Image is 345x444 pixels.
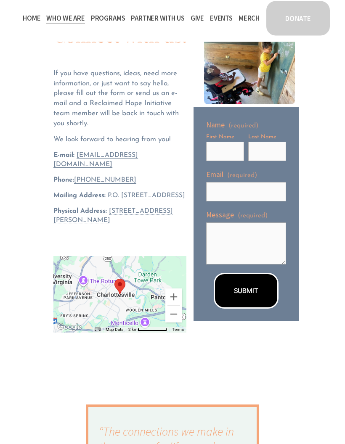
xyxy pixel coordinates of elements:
button: Zoom in [165,289,182,306]
div: First Name [206,134,244,142]
button: SUBMITSUBMIT [214,273,279,309]
img: Google [56,322,83,333]
span: Email [206,170,223,180]
a: folder dropdown [91,12,125,25]
div: Last Name [248,134,286,142]
span: Partner With Us [131,13,184,24]
a: Home [23,12,40,25]
a: Open this area in Google Maps (opens a new window) [56,322,83,333]
span: ‪ ‬ [53,177,136,184]
a: Terms [172,328,184,332]
span: We look forward to hearing from you! [53,136,170,143]
a: folder dropdown [131,12,184,25]
span: Name [206,120,225,131]
span: (required) [227,172,257,181]
span: (required) [238,212,268,221]
span: If you have questions, ideas, need more information, or just want to say hello, please fill out t... [53,70,181,127]
a: Give [191,12,204,25]
strong: Physical Address: [53,208,107,215]
button: Map Scale: 2 km per 66 pixels [126,327,170,333]
span: 2 km [128,328,138,332]
button: Keyboard shortcuts [95,327,101,333]
div: RHI Headquarters 911 East Jefferson Street Charlottesville, VA, 22902, United States [111,276,129,298]
strong: E-mail: [53,152,74,159]
h1: Connect with us! [53,27,187,44]
a: folder dropdown [46,12,85,25]
a: [EMAIL_ADDRESS][DOMAIN_NAME] [53,152,138,168]
button: Zoom out [165,306,182,323]
span: SUBMIT [234,287,258,295]
a: Events [210,12,233,25]
button: Map Data [106,327,123,333]
span: (required) [228,123,258,130]
span: Who We Are [46,13,85,24]
span: “ [99,425,103,439]
strong: Mailing Address: [53,193,106,199]
strong: Phone: [53,177,74,184]
span: Programs [91,13,125,24]
span: Message [206,210,234,221]
a: Merch [239,12,260,25]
